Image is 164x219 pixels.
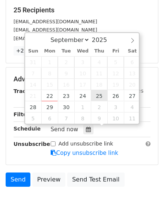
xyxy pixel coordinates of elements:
[107,56,124,67] span: September 5, 2025
[14,111,33,117] strong: Filters
[67,172,124,187] a: Send Test Email
[14,19,97,24] small: [EMAIL_ADDRESS][DOMAIN_NAME]
[58,101,74,112] span: September 30, 2025
[107,79,124,90] span: September 19, 2025
[41,79,58,90] span: September 15, 2025
[74,67,91,79] span: September 10, 2025
[91,101,107,112] span: October 2, 2025
[107,101,124,112] span: October 3, 2025
[25,79,42,90] span: September 14, 2025
[51,150,118,156] a: Copy unsubscribe link
[126,183,164,219] iframe: Chat Widget
[107,49,124,54] span: Fri
[107,90,124,101] span: September 26, 2025
[25,67,42,79] span: September 7, 2025
[124,67,140,79] span: September 13, 2025
[124,49,140,54] span: Sat
[25,49,42,54] span: Sun
[91,112,107,124] span: October 9, 2025
[91,90,107,101] span: September 25, 2025
[14,6,150,14] h5: 25 Recipients
[14,126,41,132] strong: Schedule
[14,88,39,94] strong: Tracking
[41,90,58,101] span: September 22, 2025
[124,79,140,90] span: September 20, 2025
[74,90,91,101] span: September 24, 2025
[14,27,97,33] small: [EMAIL_ADDRESS][DOMAIN_NAME]
[6,172,30,187] a: Send
[74,101,91,112] span: October 1, 2025
[41,67,58,79] span: September 8, 2025
[32,172,65,187] a: Preview
[90,36,117,43] input: Year
[91,56,107,67] span: September 4, 2025
[14,141,50,147] strong: Unsubscribe
[51,126,78,133] span: Send now
[59,140,113,148] label: Add unsubscribe link
[41,49,58,54] span: Mon
[58,90,74,101] span: September 23, 2025
[25,56,42,67] span: August 31, 2025
[124,90,140,101] span: September 27, 2025
[74,49,91,54] span: Wed
[25,90,42,101] span: September 21, 2025
[25,101,42,112] span: September 28, 2025
[58,79,74,90] span: September 16, 2025
[41,56,58,67] span: September 1, 2025
[107,112,124,124] span: October 10, 2025
[91,79,107,90] span: September 18, 2025
[14,46,45,55] a: +22 more
[91,49,107,54] span: Thu
[74,79,91,90] span: September 17, 2025
[58,112,74,124] span: October 7, 2025
[74,56,91,67] span: September 3, 2025
[58,56,74,67] span: September 2, 2025
[41,112,58,124] span: October 6, 2025
[124,56,140,67] span: September 6, 2025
[25,112,42,124] span: October 5, 2025
[58,67,74,79] span: September 9, 2025
[14,75,150,83] h5: Advanced
[124,101,140,112] span: October 4, 2025
[124,112,140,124] span: October 11, 2025
[58,49,74,54] span: Tue
[107,67,124,79] span: September 12, 2025
[41,101,58,112] span: September 29, 2025
[74,112,91,124] span: October 8, 2025
[91,67,107,79] span: September 11, 2025
[14,36,97,41] small: [EMAIL_ADDRESS][DOMAIN_NAME]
